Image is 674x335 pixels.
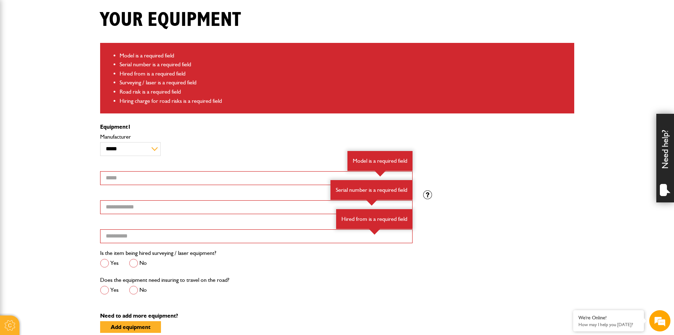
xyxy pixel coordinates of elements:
[9,107,129,123] input: Enter your phone number
[100,286,119,295] label: Yes
[375,171,386,177] img: error-box-arrow.svg
[100,8,241,32] h1: Your equipment
[578,322,639,327] p: How may I help you today?
[129,259,147,268] label: No
[120,51,569,60] li: Model is a required field
[100,313,574,319] p: Need to add more equipment?
[9,66,129,81] input: Enter your last name
[100,134,413,140] label: Manufacturer
[369,229,380,235] img: error-box-arrow.svg
[120,87,569,96] li: Road risk is a required field
[347,151,413,171] div: Model is a required field
[120,69,569,78] li: Hired from is a required field
[129,286,147,295] label: No
[100,259,119,268] label: Yes
[120,78,569,87] li: Surveying / laser is a required field
[100,277,229,283] label: Does the equipment need insuring to travel on the road?
[336,209,413,229] div: Hired from is a required field
[9,86,129,102] input: Enter your email address
[366,200,377,206] img: error-box-arrow.svg
[128,123,131,130] span: 1
[100,124,413,130] p: Equipment
[578,315,639,321] div: We're Online!
[9,128,129,212] textarea: Type your message and hit 'Enter'
[330,180,413,200] div: Serial number is a required field
[37,40,119,49] div: Chat with us now
[116,4,133,21] div: Minimize live chat window
[120,60,569,69] li: Serial number is a required field
[100,250,216,256] label: Is the item being hired surveying / laser equipment?
[100,321,161,333] button: Add equipment
[120,96,569,106] li: Hiring charge for road risks is a required field
[96,218,128,228] em: Start Chat
[656,114,674,202] div: Need help?
[12,39,30,49] img: d_20077148190_company_1631870298795_20077148190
